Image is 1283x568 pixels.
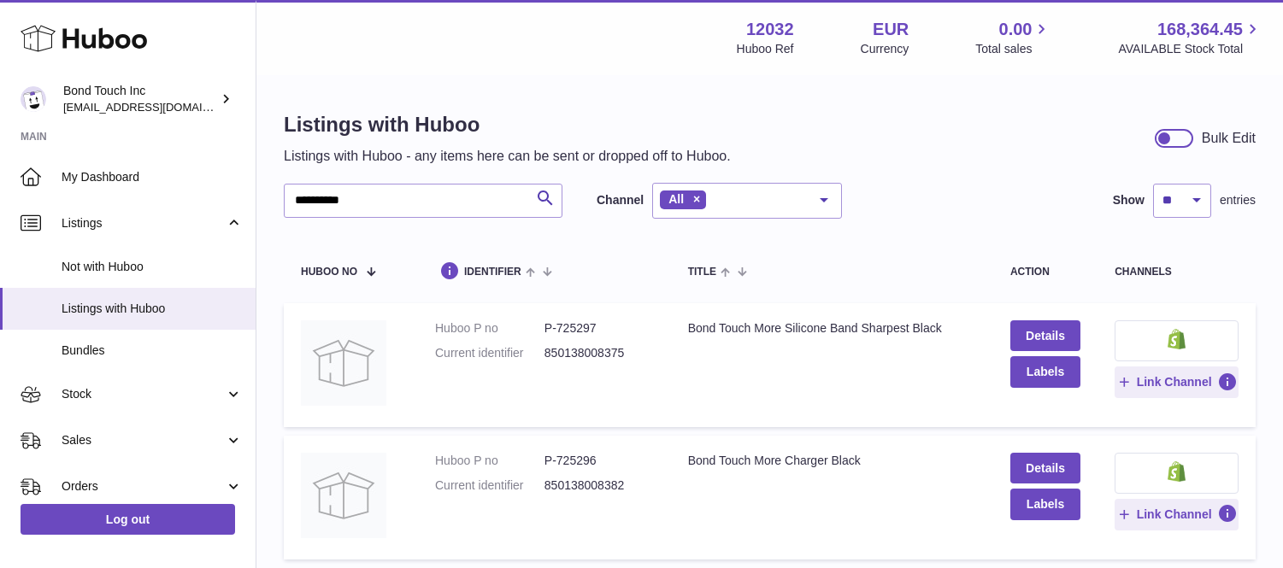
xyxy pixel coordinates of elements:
span: Bundles [62,343,243,359]
span: 0.00 [999,18,1033,41]
span: Huboo no [301,266,357,278]
dd: 850138008382 [544,477,654,494]
dt: Huboo P no [435,320,544,337]
label: Channel [597,192,644,208]
a: Log out [21,504,235,535]
span: Sales [62,432,225,448]
span: Stock [62,386,225,402]
a: Details [1010,320,1080,351]
div: Bond Touch More Silicone Band Sharpest Black [688,320,976,337]
dt: Current identifier [435,477,544,494]
div: Bond Touch Inc [63,83,217,115]
span: Total sales [975,41,1051,57]
span: entries [1220,192,1256,208]
a: 168,364.45 AVAILABLE Stock Total [1118,18,1262,57]
button: Link Channel [1115,366,1239,397]
dd: 850138008375 [544,345,654,361]
strong: EUR [873,18,909,41]
span: Listings with Huboo [62,301,243,317]
h1: Listings with Huboo [284,111,731,138]
div: Currency [861,41,909,57]
span: All [668,192,684,206]
a: Details [1010,453,1080,483]
div: Bond Touch More Charger Black [688,453,976,469]
dd: P-725296 [544,453,654,469]
label: Show [1113,192,1145,208]
span: AVAILABLE Stock Total [1118,41,1262,57]
span: identifier [464,266,521,278]
img: Bond Touch More Charger Black [301,453,386,538]
span: 168,364.45 [1157,18,1243,41]
dd: P-725297 [544,320,654,337]
img: shopify-small.png [1168,461,1186,482]
span: Orders [62,478,225,495]
span: Link Channel [1137,507,1212,522]
p: Listings with Huboo - any items here can be sent or dropped off to Huboo. [284,147,731,166]
a: 0.00 Total sales [975,18,1051,57]
span: [EMAIL_ADDRESS][DOMAIN_NAME] [63,100,251,114]
div: Bulk Edit [1202,129,1256,148]
img: internalAdmin-12032@internal.huboo.com [21,86,46,112]
button: Labels [1010,356,1080,387]
span: My Dashboard [62,169,243,185]
button: Link Channel [1115,499,1239,530]
div: Huboo Ref [737,41,794,57]
span: Listings [62,215,225,231]
div: channels [1115,266,1239,278]
div: action [1010,266,1080,278]
button: Labels [1010,489,1080,519]
dt: Huboo P no [435,453,544,469]
img: Bond Touch More Silicone Band Sharpest Black [301,320,386,406]
dt: Current identifier [435,345,544,361]
span: Link Channel [1137,374,1212,389]
img: shopify-small.png [1168,329,1186,349]
span: title [688,266,716,278]
strong: 12032 [746,18,794,41]
span: Not with Huboo [62,259,243,275]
